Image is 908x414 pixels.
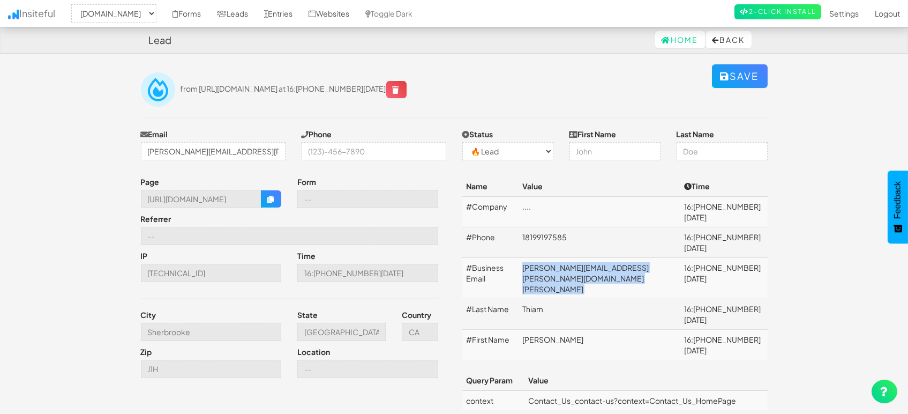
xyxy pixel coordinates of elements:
td: Contact_Us_contact-us?context=Contact_Us_HomePage [524,390,767,410]
input: -- [141,190,262,208]
td: context [462,390,524,410]
a: Home [655,31,705,48]
span: from [URL][DOMAIN_NAME] at 16:[PHONE_NUMBER][DATE] [181,84,407,93]
input: -- [297,190,438,208]
label: Last Name [677,129,715,139]
input: -- [297,264,438,282]
th: Value [524,371,767,390]
input: -- [141,323,282,341]
label: Email [141,129,168,139]
h4: Lead [149,35,172,46]
label: Zip [141,346,152,357]
input: -- [297,323,386,341]
th: Name [462,176,518,196]
span: Feedback [893,181,903,219]
button: Save [712,64,768,88]
button: Back [706,31,752,48]
input: Doe [677,142,768,160]
label: Phone [302,129,332,139]
a: 2-Click Install [734,4,821,19]
td: #Company [462,196,518,227]
td: #First Name [462,330,518,360]
td: Thiam [518,299,680,330]
input: -- [297,360,438,378]
label: Form [297,176,316,187]
label: Time [297,250,316,261]
td: [PERSON_NAME] [518,330,680,360]
label: Page [141,176,160,187]
th: Value [518,176,680,196]
th: Query Param [462,371,524,390]
input: -- [141,264,282,282]
label: City [141,309,156,320]
label: Location [297,346,330,357]
td: 16:[PHONE_NUMBER][DATE] [680,299,767,330]
input: -- [402,323,438,341]
input: John [569,142,661,160]
label: First Name [569,129,617,139]
td: #Business Email [462,258,518,299]
td: #Phone [462,227,518,258]
td: 16:[PHONE_NUMBER][DATE] [680,258,767,299]
button: Feedback - Show survey [888,171,908,243]
label: State [297,309,318,320]
input: j@doe.com [141,142,286,160]
img: insiteful-lead.png [141,72,175,107]
label: Status [462,129,493,139]
td: [PERSON_NAME][EMAIL_ADDRESS][PERSON_NAME][DOMAIN_NAME][PERSON_NAME] [518,258,680,299]
td: 18199197585 [518,227,680,258]
label: Country [402,309,431,320]
td: #Last Name [462,299,518,330]
input: -- [141,360,282,378]
td: 16:[PHONE_NUMBER][DATE] [680,227,767,258]
img: icon.png [8,10,19,19]
input: -- [141,227,438,245]
td: 16:[PHONE_NUMBER][DATE] [680,196,767,227]
label: Referrer [141,213,171,224]
input: (123)-456-7890 [302,142,446,160]
th: Time [680,176,767,196]
td: 16:[PHONE_NUMBER][DATE] [680,330,767,360]
label: IP [141,250,148,261]
td: .... [518,196,680,227]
